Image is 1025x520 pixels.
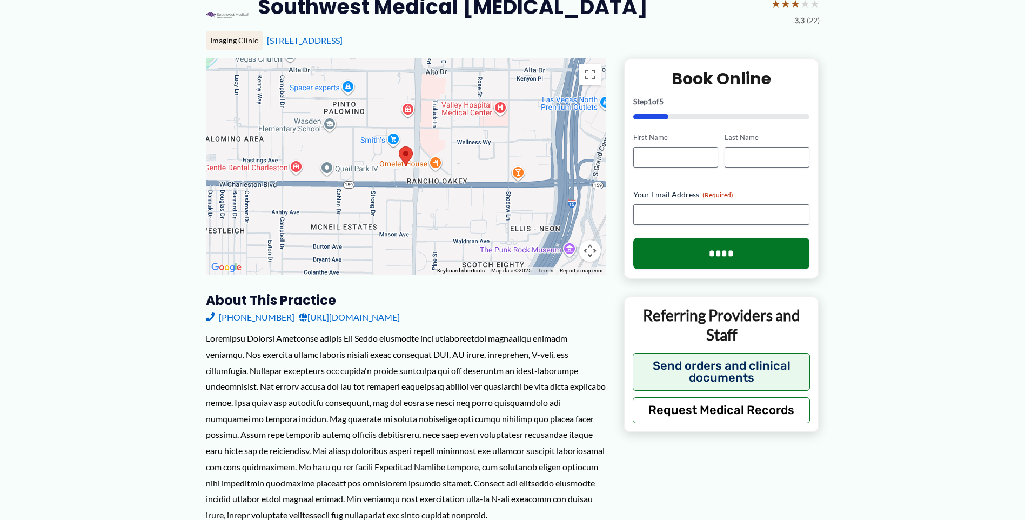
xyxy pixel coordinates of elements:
[299,309,400,325] a: [URL][DOMAIN_NAME]
[267,35,343,45] a: [STREET_ADDRESS]
[633,189,810,200] label: Your Email Address
[633,132,718,143] label: First Name
[794,14,805,28] span: 3.3
[725,132,809,143] label: Last Name
[560,268,603,274] a: Report a map error
[209,261,244,275] img: Google
[209,261,244,275] a: Open this area in Google Maps (opens a new window)
[206,309,294,325] a: [PHONE_NUMBER]
[807,14,820,28] span: (22)
[579,64,601,85] button: Toggle fullscreen view
[206,292,606,309] h3: About this practice
[437,267,485,275] button: Keyboard shortcuts
[633,98,810,105] p: Step of
[538,268,553,274] a: Terms (opens in new tab)
[633,353,810,391] button: Send orders and clinical documents
[491,268,532,274] span: Map data ©2025
[206,31,263,50] div: Imaging Clinic
[579,240,601,262] button: Map camera controls
[633,305,810,345] p: Referring Providers and Staff
[633,397,810,423] button: Request Medical Records
[648,97,652,106] span: 1
[702,191,733,199] span: (Required)
[659,97,664,106] span: 5
[633,68,810,89] h2: Book Online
